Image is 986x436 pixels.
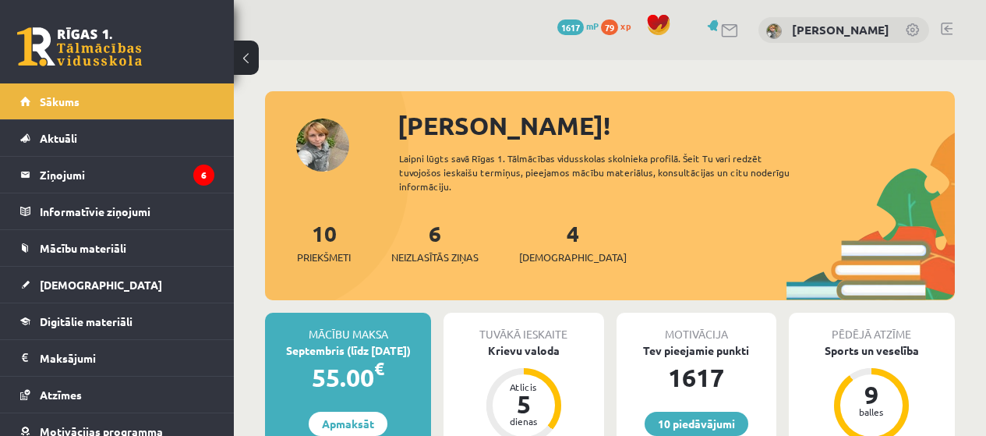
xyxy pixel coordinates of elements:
[519,250,627,265] span: [DEMOGRAPHIC_DATA]
[40,193,214,229] legend: Informatīvie ziņojumi
[17,27,142,66] a: Rīgas 1. Tālmācības vidusskola
[617,359,776,396] div: 1617
[40,241,126,255] span: Mācību materiāli
[20,230,214,266] a: Mācību materiāli
[500,392,547,417] div: 5
[617,313,776,342] div: Motivācija
[391,219,479,265] a: 6Neizlasītās ziņas
[848,407,895,417] div: balles
[586,19,599,32] span: mP
[309,412,387,436] a: Apmaksāt
[645,412,748,436] a: 10 piedāvājumi
[444,342,603,359] div: Krievu valoda
[265,313,431,342] div: Mācību maksa
[40,340,214,376] legend: Maksājumi
[789,342,955,359] div: Sports un veselība
[399,151,813,193] div: Laipni lūgts savā Rīgas 1. Tālmācības vidusskolas skolnieka profilā. Šeit Tu vari redzēt tuvojošo...
[601,19,638,32] a: 79 xp
[601,19,618,35] span: 79
[398,107,955,144] div: [PERSON_NAME]!
[265,359,431,396] div: 55.00
[297,250,351,265] span: Priekšmeti
[40,131,77,145] span: Aktuāli
[620,19,631,32] span: xp
[374,357,384,380] span: €
[40,314,133,328] span: Digitālie materiāli
[848,382,895,407] div: 9
[20,340,214,376] a: Maksājumi
[766,23,782,39] img: Rita Dmitrijeva
[20,157,214,193] a: Ziņojumi6
[20,303,214,339] a: Digitālie materiāli
[20,193,214,229] a: Informatīvie ziņojumi
[40,388,82,402] span: Atzīmes
[20,377,214,413] a: Atzīmes
[40,278,162,292] span: [DEMOGRAPHIC_DATA]
[265,342,431,359] div: Septembris (līdz [DATE])
[20,83,214,119] a: Sākums
[391,250,479,265] span: Neizlasītās ziņas
[40,94,80,108] span: Sākums
[519,219,627,265] a: 4[DEMOGRAPHIC_DATA]
[444,313,603,342] div: Tuvākā ieskaite
[557,19,599,32] a: 1617 mP
[557,19,584,35] span: 1617
[789,313,955,342] div: Pēdējā atzīme
[500,382,547,392] div: Atlicis
[40,157,214,193] legend: Ziņojumi
[20,120,214,156] a: Aktuāli
[20,267,214,303] a: [DEMOGRAPHIC_DATA]
[500,417,547,426] div: dienas
[297,219,351,265] a: 10Priekšmeti
[193,165,214,186] i: 6
[792,22,889,37] a: [PERSON_NAME]
[617,342,776,359] div: Tev pieejamie punkti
